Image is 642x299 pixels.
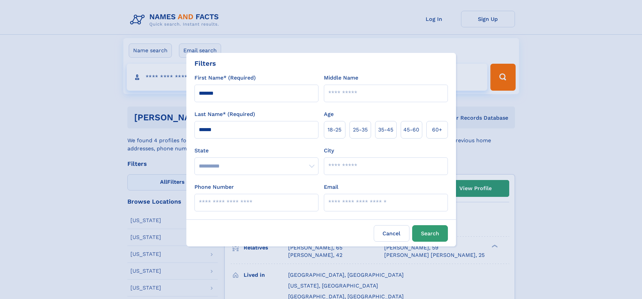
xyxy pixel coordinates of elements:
[194,74,256,82] label: First Name* (Required)
[194,183,234,191] label: Phone Number
[324,110,334,118] label: Age
[432,126,442,134] span: 60+
[412,225,448,242] button: Search
[194,58,216,68] div: Filters
[374,225,409,242] label: Cancel
[324,183,338,191] label: Email
[378,126,393,134] span: 35‑45
[353,126,368,134] span: 25‑35
[403,126,419,134] span: 45‑60
[324,147,334,155] label: City
[194,147,318,155] label: State
[328,126,341,134] span: 18‑25
[324,74,358,82] label: Middle Name
[194,110,255,118] label: Last Name* (Required)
